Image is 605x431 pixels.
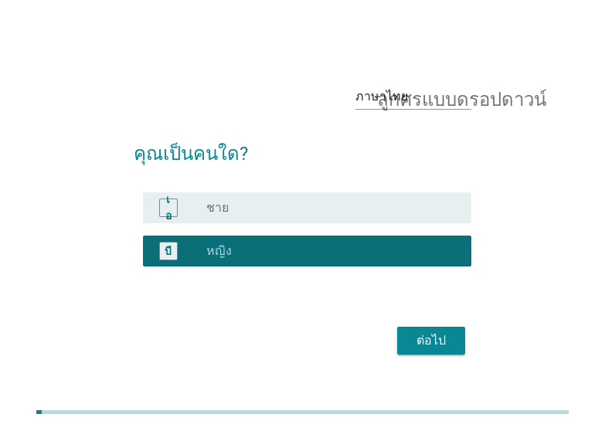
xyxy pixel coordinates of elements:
[206,243,232,258] font: หญิง
[165,193,172,222] font: เอ
[416,333,446,348] font: ต่อไป
[397,327,465,355] button: ต่อไป
[165,245,172,257] font: บี
[206,200,229,215] font: ชาย
[377,87,546,106] font: ลูกศรแบบดรอปดาวน์
[134,143,248,165] font: คุณเป็นคนใด?
[355,89,408,104] font: ภาษาไทย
